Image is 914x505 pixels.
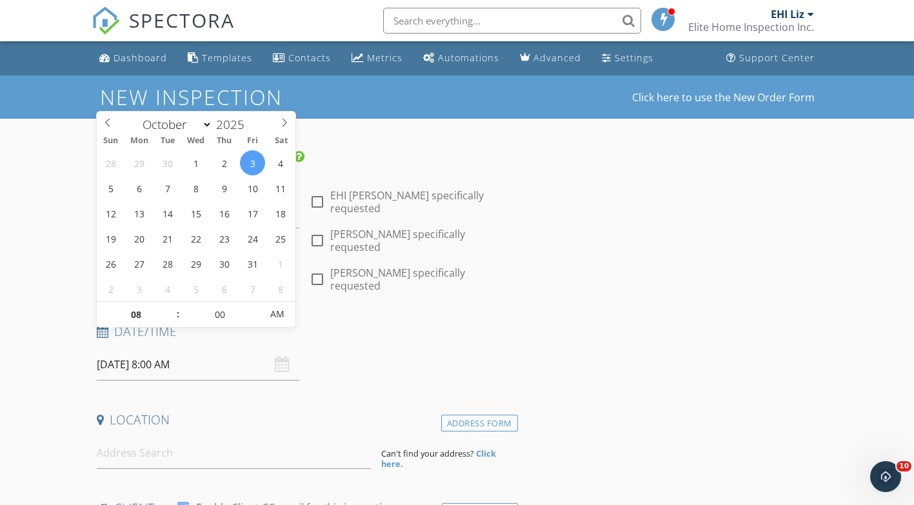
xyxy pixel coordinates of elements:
span: October 2, 2025 [212,150,237,175]
div: Dashboard [114,52,167,64]
input: Year [212,116,255,133]
a: Settings [597,46,659,70]
span: November 1, 2025 [268,251,293,276]
span: October 1, 2025 [183,150,208,175]
span: October 8, 2025 [183,175,208,201]
span: October 16, 2025 [212,201,237,226]
span: October 21, 2025 [155,226,180,251]
span: October 10, 2025 [240,175,265,201]
h4: Location [97,411,513,428]
span: September 28, 2025 [98,150,123,175]
span: October 29, 2025 [183,251,208,276]
span: October 28, 2025 [155,251,180,276]
div: Contacts [288,52,331,64]
span: October 18, 2025 [268,201,293,226]
span: October 5, 2025 [98,175,123,201]
span: Sun [97,137,125,145]
span: October 24, 2025 [240,226,265,251]
div: Metrics [367,52,402,64]
span: October 9, 2025 [212,175,237,201]
div: Templates [202,52,252,64]
a: Advanced [515,46,586,70]
span: Click to toggle [259,301,295,327]
a: SPECTORA [92,17,235,45]
span: Wed [182,137,210,145]
div: Address Form [441,415,518,432]
span: October 13, 2025 [126,201,152,226]
span: Can't find your address? [381,448,474,459]
span: October 31, 2025 [240,251,265,276]
strong: Click here. [381,448,496,470]
div: Support Center [739,52,815,64]
div: Advanced [533,52,581,64]
iframe: Intercom live chat [870,461,901,492]
span: October 6, 2025 [126,175,152,201]
div: Elite Home Inspection Inc. [688,21,814,34]
span: Tue [154,137,182,145]
div: EHI Liz [771,8,804,21]
label: EHI [PERSON_NAME] specifically requested [330,189,513,215]
span: November 8, 2025 [268,276,293,301]
span: September 30, 2025 [155,150,180,175]
a: Templates [183,46,257,70]
span: October 14, 2025 [155,201,180,226]
h4: Date/Time [97,323,513,340]
a: Support Center [721,46,820,70]
span: November 4, 2025 [155,276,180,301]
span: October 25, 2025 [268,226,293,251]
input: Select date [97,349,300,381]
span: Mon [125,137,154,145]
span: October 27, 2025 [126,251,152,276]
div: Automations [438,52,499,64]
span: Thu [210,137,239,145]
span: Sat [267,137,295,145]
span: October 12, 2025 [98,201,123,226]
span: October 22, 2025 [183,226,208,251]
div: Settings [615,52,653,64]
h1: New Inspection [100,86,386,108]
a: Dashboard [94,46,172,70]
span: October 15, 2025 [183,201,208,226]
span: September 29, 2025 [126,150,152,175]
span: : [176,301,180,327]
span: SPECTORA [129,6,235,34]
label: [PERSON_NAME] specifically requested [330,228,513,253]
a: Click here to use the New Order Form [632,92,815,103]
a: Automations (Basic) [418,46,504,70]
span: October 26, 2025 [98,251,123,276]
span: Fri [239,137,267,145]
span: November 5, 2025 [183,276,208,301]
span: 10 [897,461,911,471]
span: October 23, 2025 [212,226,237,251]
img: The Best Home Inspection Software - Spectora [92,6,120,35]
span: November 2, 2025 [98,276,123,301]
span: October 20, 2025 [126,226,152,251]
span: October 30, 2025 [212,251,237,276]
span: November 7, 2025 [240,276,265,301]
span: November 3, 2025 [126,276,152,301]
label: [PERSON_NAME] specifically requested [330,266,513,292]
a: Metrics [346,46,408,70]
span: October 3, 2025 [240,150,265,175]
span: October 19, 2025 [98,226,123,251]
span: October 11, 2025 [268,175,293,201]
a: Contacts [268,46,336,70]
span: October 4, 2025 [268,150,293,175]
input: Address Search [97,437,371,469]
span: November 6, 2025 [212,276,237,301]
span: October 17, 2025 [240,201,265,226]
input: Search everything... [383,8,641,34]
span: October 7, 2025 [155,175,180,201]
